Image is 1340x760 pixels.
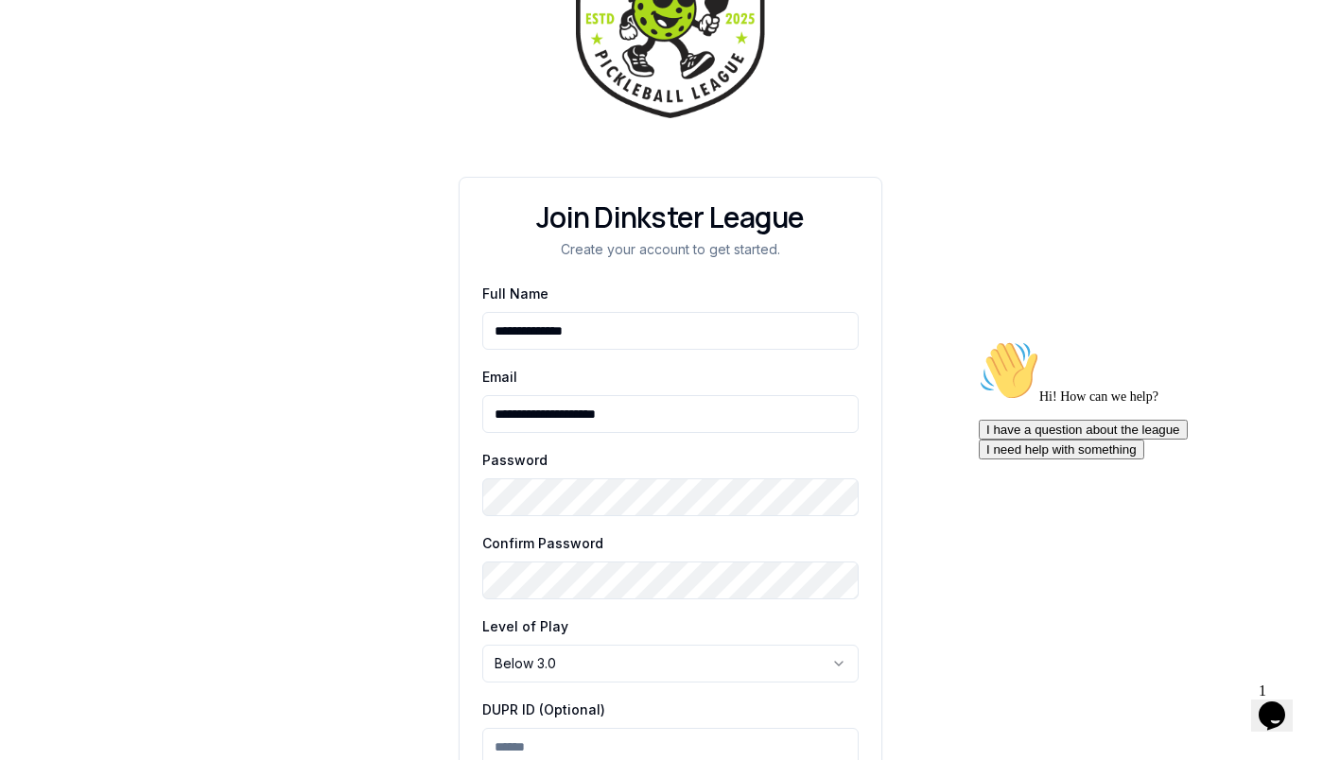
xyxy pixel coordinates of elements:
label: Full Name [482,285,548,302]
button: I need help with something [8,107,173,127]
iframe: chat widget [1251,675,1312,732]
label: Email [482,369,517,385]
label: Password [482,452,548,468]
div: Create your account to get started. [482,240,859,259]
iframe: chat widget [971,333,1312,665]
button: I have a question about the league [8,87,217,107]
img: :wave: [8,8,68,68]
div: Join Dinkster League [482,200,859,234]
label: Confirm Password [482,535,603,551]
label: Level of Play [482,618,568,634]
div: 👋Hi! How can we help?I have a question about the leagueI need help with something [8,8,348,127]
label: DUPR ID (Optional) [482,701,605,717]
span: Hi! How can we help? [8,57,187,71]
